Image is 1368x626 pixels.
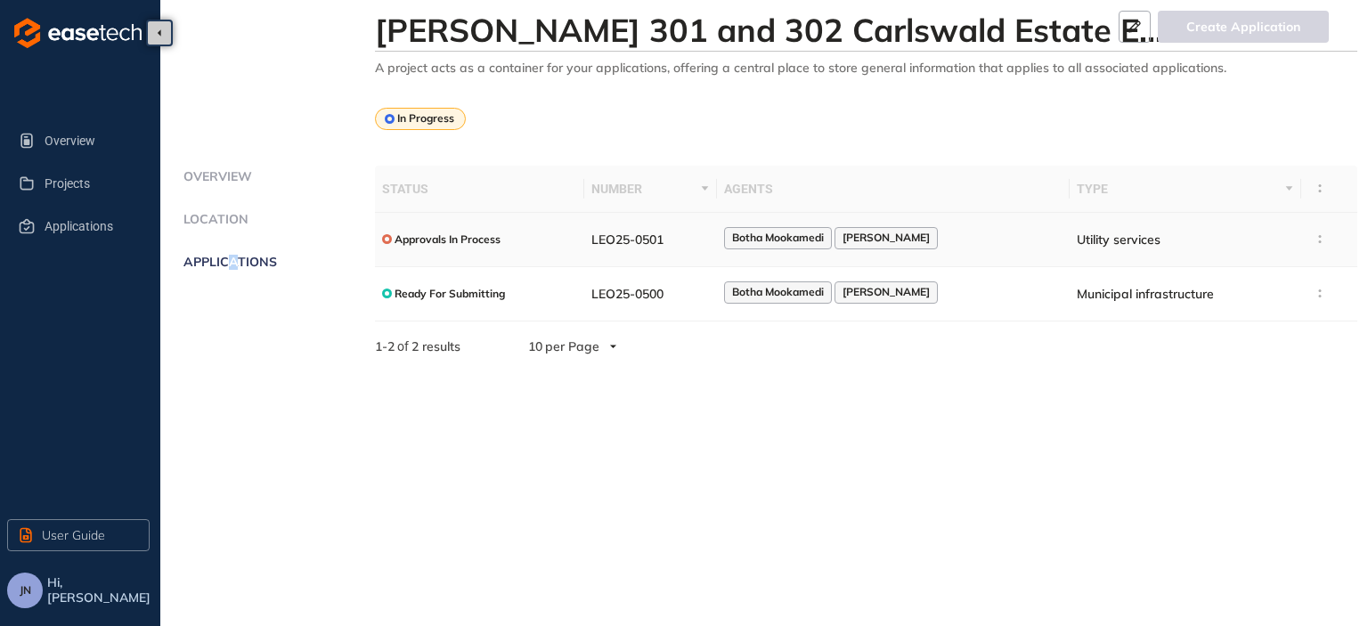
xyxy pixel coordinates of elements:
[591,232,664,248] span: LEO25-0501
[375,10,1139,50] span: [PERSON_NAME] 301 and 302 Carlswald Estate E
[1077,286,1214,302] span: Municipal infrastructure
[1077,179,1281,199] span: type
[45,208,135,244] span: Applications
[732,232,824,244] span: Botha Mookamedi
[584,166,716,213] th: number
[45,123,135,159] span: Overview
[20,584,31,597] span: JN
[375,11,998,49] div: Erven 301 and 302 Carlswald Estate Extension 48
[732,286,824,298] span: Botha Mookamedi
[7,519,150,551] button: User Guide
[1139,10,1163,50] span: ...
[47,575,153,606] span: Hi, [PERSON_NAME]
[375,61,1357,76] div: A project acts as a container for your applications, offering a central place to store general in...
[591,286,664,302] span: LEO25-0500
[375,338,395,354] strong: 1 - 2
[397,112,454,125] span: In Progress
[395,233,501,246] span: Approvals In Process
[178,169,252,184] span: Overview
[843,286,930,298] span: [PERSON_NAME]
[717,166,1070,213] th: agents
[395,288,505,300] span: Ready For Submitting
[7,573,43,608] button: JN
[591,179,696,199] span: number
[178,255,277,270] span: Applications
[843,232,930,244] span: [PERSON_NAME]
[411,338,460,354] span: 2 results
[45,166,135,201] span: Projects
[346,337,489,356] div: of
[42,525,105,545] span: User Guide
[1070,166,1301,213] th: type
[1077,232,1160,248] span: Utility services
[14,18,142,48] img: logo
[178,212,248,227] span: Location
[375,166,585,213] th: status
